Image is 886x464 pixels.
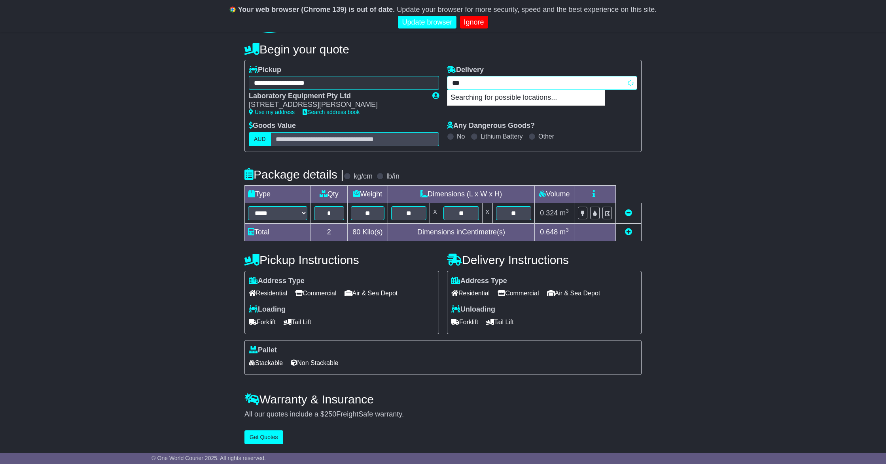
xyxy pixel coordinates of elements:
span: © One World Courier 2025. All rights reserved. [151,455,266,461]
label: AUD [249,132,271,146]
label: Delivery [447,66,484,74]
label: Address Type [451,277,507,285]
label: Pickup [249,66,281,74]
a: Add new item [625,228,632,236]
label: Any Dangerous Goods? [447,122,535,130]
span: Stackable [249,357,283,369]
span: Update your browser for more security, speed and the best experience on this site. [397,6,657,13]
label: kg/cm [354,172,373,181]
span: 0.324 [540,209,558,217]
h4: Delivery Instructions [447,253,642,266]
p: Searching for possible locations... [447,90,605,105]
span: Commercial [295,287,336,299]
span: Tail Lift [284,316,311,328]
span: 0.648 [540,228,558,236]
label: Loading [249,305,286,314]
td: Dimensions in Centimetre(s) [388,223,535,241]
a: Update browser [398,16,456,29]
span: 250 [324,410,336,418]
td: Weight [347,185,388,203]
span: Air & Sea Depot [345,287,398,299]
a: Remove this item [625,209,632,217]
h4: Package details | [244,168,344,181]
div: Laboratory Equipment Pty Ltd [249,92,424,101]
span: m [560,209,569,217]
b: Your web browser (Chrome 139) is out of date. [238,6,395,13]
div: [STREET_ADDRESS][PERSON_NAME] [249,101,424,109]
button: Get Quotes [244,430,283,444]
span: 80 [352,228,360,236]
span: Residential [249,287,287,299]
label: Address Type [249,277,305,285]
span: Commercial [498,287,539,299]
label: No [457,133,465,140]
a: Use my address [249,109,295,115]
td: Dimensions (L x W x H) [388,185,535,203]
a: Ignore [460,16,488,29]
span: Air & Sea Depot [547,287,600,299]
a: Search address book [303,109,360,115]
td: Kilo(s) [347,223,388,241]
typeahead: Please provide city [447,76,637,90]
td: x [482,203,492,223]
label: Pallet [249,346,277,355]
label: lb/in [386,172,399,181]
h4: Pickup Instructions [244,253,439,266]
label: Other [538,133,554,140]
sup: 3 [566,227,569,233]
label: Unloading [451,305,495,314]
td: Type [245,185,311,203]
span: Residential [451,287,490,299]
sup: 3 [566,208,569,214]
td: 2 [311,223,348,241]
div: All our quotes include a $ FreightSafe warranty. [244,410,642,419]
label: Lithium Battery [481,133,523,140]
span: Tail Lift [486,316,514,328]
label: Goods Value [249,122,296,130]
td: Total [245,223,311,241]
td: x [430,203,440,223]
span: m [560,228,569,236]
span: Forklift [249,316,276,328]
span: Non Stackable [291,357,338,369]
td: Volume [534,185,574,203]
td: Qty [311,185,348,203]
h4: Begin your quote [244,43,642,56]
span: Forklift [451,316,478,328]
h4: Warranty & Insurance [244,393,642,406]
